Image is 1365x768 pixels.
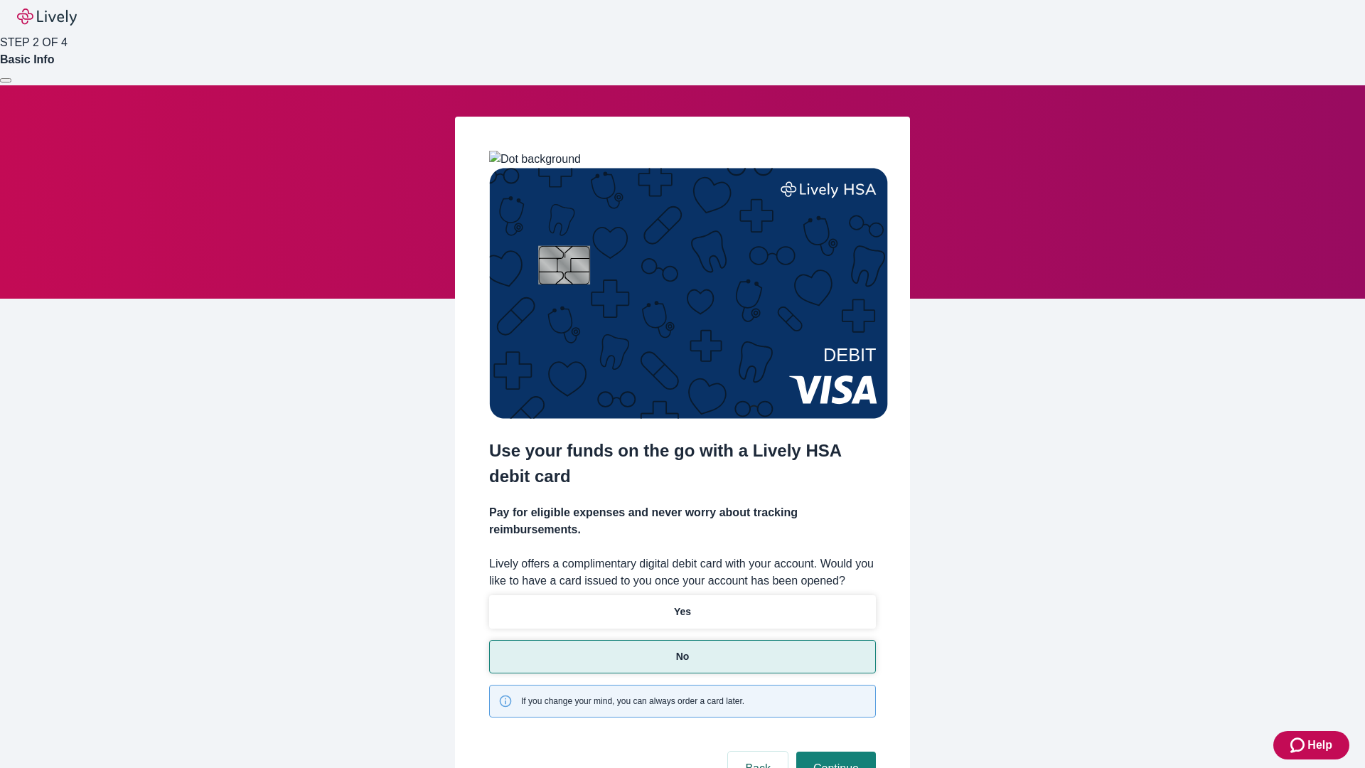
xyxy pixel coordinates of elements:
svg: Zendesk support icon [1290,737,1307,754]
h2: Use your funds on the go with a Lively HSA debit card [489,438,876,489]
img: Dot background [489,151,581,168]
p: Yes [674,604,691,619]
span: If you change your mind, you can always order a card later. [521,695,744,708]
label: Lively offers a complimentary digital debit card with your account. Would you like to have a card... [489,555,876,590]
span: Help [1307,737,1332,754]
img: Lively [17,9,77,26]
button: Yes [489,595,876,629]
img: Debit card [489,168,888,419]
p: No [676,649,690,664]
button: No [489,640,876,673]
h4: Pay for eligible expenses and never worry about tracking reimbursements. [489,504,876,538]
button: Zendesk support iconHelp [1273,731,1349,759]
